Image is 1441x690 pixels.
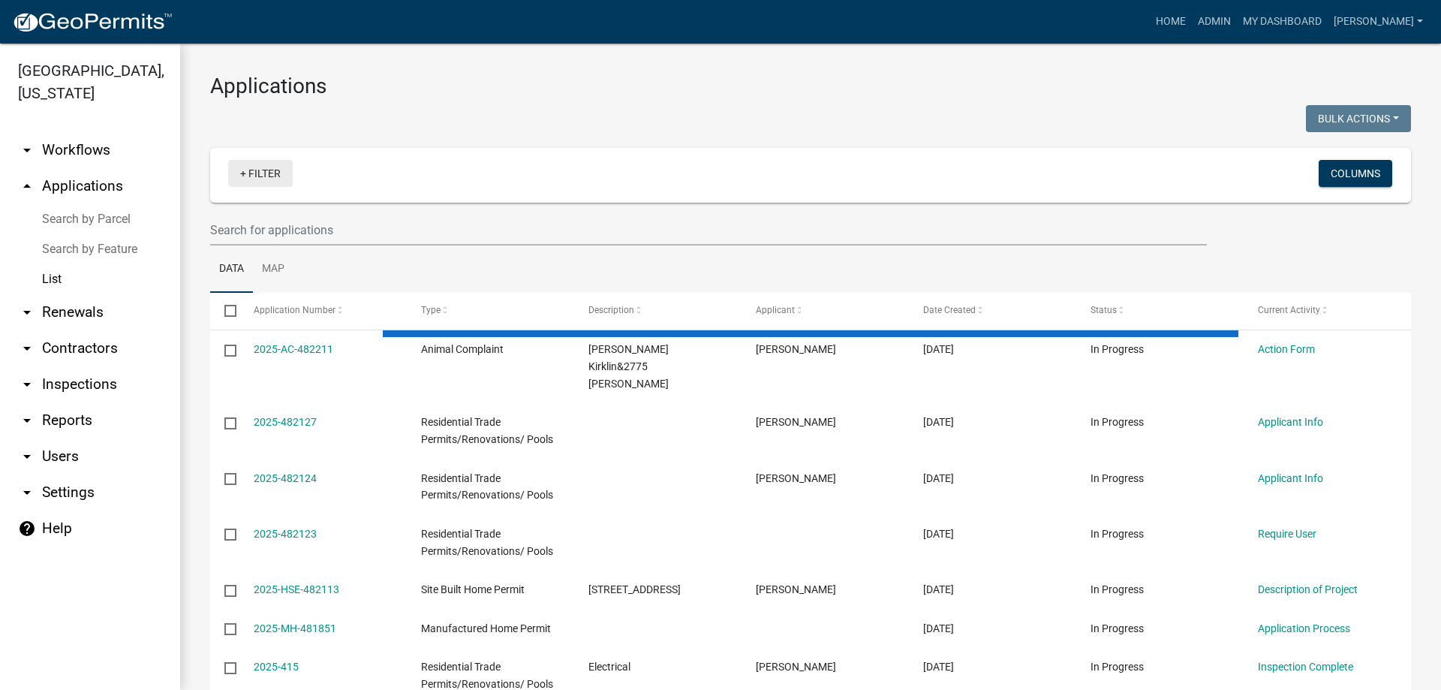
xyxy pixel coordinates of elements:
span: In Progress [1091,583,1144,595]
span: 09/22/2025 [923,622,954,634]
a: [PERSON_NAME] [1328,8,1429,36]
datatable-header-cell: Application Number [239,293,406,329]
datatable-header-cell: Current Activity [1244,293,1411,329]
a: 2025-482124 [254,472,317,484]
a: 2025-AC-482211 [254,343,333,355]
span: Veronica Palmer [756,472,836,484]
a: + Filter [228,160,293,187]
span: 09/22/2025 [923,472,954,484]
datatable-header-cell: Type [406,293,573,329]
datatable-header-cell: Status [1076,293,1244,329]
a: Action Form [1258,343,1315,355]
span: Electrical [588,661,630,673]
a: Inspection Complete [1258,661,1353,673]
a: 2025-482127 [254,416,317,428]
span: 09/22/2025 [923,416,954,428]
a: Description of Project [1258,583,1358,595]
i: arrow_drop_up [18,177,36,195]
a: Map [253,246,293,294]
a: 2025-415 [254,661,299,673]
span: Animal Complaint [421,343,504,355]
button: Columns [1319,160,1392,187]
h3: Applications [210,74,1411,99]
span: In Progress [1091,472,1144,484]
span: Type [421,305,441,315]
i: arrow_drop_down [18,447,36,466]
span: In Progress [1091,343,1144,355]
span: Residential Trade Permits/Renovations/ Pools [421,472,553,502]
span: In Progress [1091,416,1144,428]
a: 2025-HSE-482113 [254,583,339,595]
span: Date Created [923,305,976,315]
i: arrow_drop_down [18,375,36,393]
span: 1420 GUNTERS MILL RD [588,583,681,595]
a: Applicant Info [1258,416,1323,428]
a: 2025-MH-481851 [254,622,336,634]
i: arrow_drop_down [18,141,36,159]
a: Home [1150,8,1192,36]
datatable-header-cell: Applicant [742,293,909,329]
span: In Progress [1091,528,1144,540]
a: Admin [1192,8,1237,36]
span: Layla Kriz [756,416,836,428]
span: Amy Kirklin&2775 DIXON RD [588,343,669,390]
a: My Dashboard [1237,8,1328,36]
i: arrow_drop_down [18,339,36,357]
span: Applicant [756,305,795,315]
span: In Progress [1091,661,1144,673]
a: Data [210,246,253,294]
a: 2025-482123 [254,528,317,540]
span: Current Activity [1258,305,1320,315]
a: Application Process [1258,622,1350,634]
span: Status [1091,305,1117,315]
button: Bulk Actions [1306,105,1411,132]
i: arrow_drop_down [18,484,36,502]
span: Residential Trade Permits/Renovations/ Pools [421,528,553,557]
span: Cory Rogers [756,583,836,595]
a: Applicant Info [1258,472,1323,484]
i: arrow_drop_down [18,411,36,429]
span: Residential Trade Permits/Renovations/ Pools [421,416,553,445]
a: Require User [1258,528,1316,540]
datatable-header-cell: Date Created [909,293,1076,329]
span: Application Number [254,305,335,315]
span: Rex Moncrief [756,661,836,673]
i: arrow_drop_down [18,303,36,321]
span: Site Built Home Permit [421,583,525,595]
span: Description [588,305,634,315]
span: Residential Trade Permits/Renovations/ Pools [421,661,553,690]
span: Manufactured Home Permit [421,622,551,634]
span: In Progress [1091,622,1144,634]
datatable-header-cell: Select [210,293,239,329]
span: 09/22/2025 [923,528,954,540]
datatable-header-cell: Description [574,293,742,329]
input: Search for applications [210,215,1207,246]
i: help [18,520,36,538]
span: Layla Kriz [756,343,836,355]
span: 09/22/2025 [923,583,954,595]
span: 09/22/2025 [923,343,954,355]
span: 09/22/2025 [923,661,954,673]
